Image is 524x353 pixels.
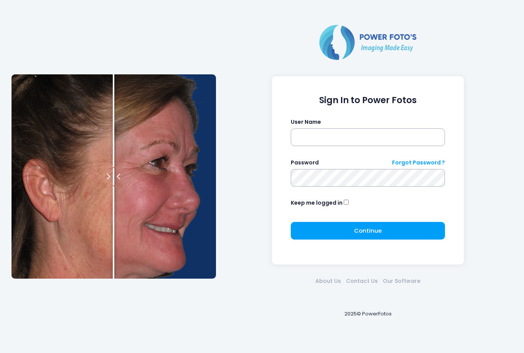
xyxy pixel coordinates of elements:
[392,159,445,167] a: Forgot Password ?
[313,277,344,285] a: About Us
[291,222,445,240] button: Continue
[381,277,423,285] a: Our Software
[291,159,319,167] label: Password
[291,95,445,105] h1: Sign In to Power Fotos
[223,297,512,330] div: 2025© PowerFotos
[291,118,321,126] label: User Name
[316,23,420,61] img: Logo
[291,199,343,207] label: Keep me logged in
[354,227,382,235] span: Continue
[344,277,381,285] a: Contact Us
